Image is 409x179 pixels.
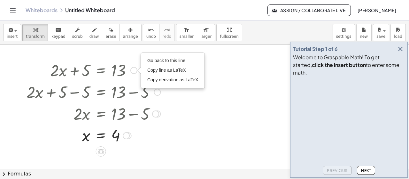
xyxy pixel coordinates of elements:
[147,77,198,82] span: Copy derivation as LaTeX
[3,24,21,41] button: insert
[220,34,238,39] span: fullscreen
[26,7,58,13] a: Whiteboards
[200,34,212,39] span: larger
[159,24,175,41] button: redoredo
[361,168,371,173] span: Next
[197,24,215,41] button: format_sizelarger
[105,34,116,39] span: erase
[357,7,396,13] span: [PERSON_NAME]
[48,24,69,41] button: keyboardkeypad
[183,26,189,34] i: format_size
[123,34,138,39] span: arrange
[390,24,406,41] button: load
[293,53,405,77] div: Welcome to Graspable Math! To get started, to enter some math.
[373,24,389,41] button: save
[267,4,351,16] button: Assign / Collaborate Live
[336,34,351,39] span: settings
[143,24,159,41] button: undoundo
[89,34,99,39] span: draw
[203,26,209,34] i: format_size
[7,34,18,39] span: insert
[147,68,186,73] span: Copy line as LaTeX
[120,24,142,41] button: arrange
[148,26,154,34] i: undo
[69,24,86,41] button: scrub
[102,24,120,41] button: erase
[356,24,372,41] button: new
[26,34,45,39] span: transform
[86,24,103,41] button: draw
[357,166,375,175] button: Next
[333,24,355,41] button: settings
[180,34,194,39] span: smaller
[176,24,197,41] button: format_sizesmaller
[273,7,345,13] span: Assign / Collaborate Live
[22,24,48,41] button: transform
[96,146,106,157] div: Apply the same math to both sides of the equation
[51,34,66,39] span: keypad
[147,58,185,63] span: Go back to this line
[376,34,385,39] span: save
[360,34,368,39] span: new
[293,45,338,53] div: Tutorial Step 1 of 6
[164,26,170,34] i: redo
[352,4,401,16] button: [PERSON_NAME]
[163,34,171,39] span: redo
[312,61,366,68] b: click the insert button
[72,34,83,39] span: scrub
[55,26,61,34] i: keyboard
[146,34,156,39] span: undo
[394,34,402,39] span: load
[216,24,242,41] button: fullscreen
[8,5,18,15] button: Toggle navigation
